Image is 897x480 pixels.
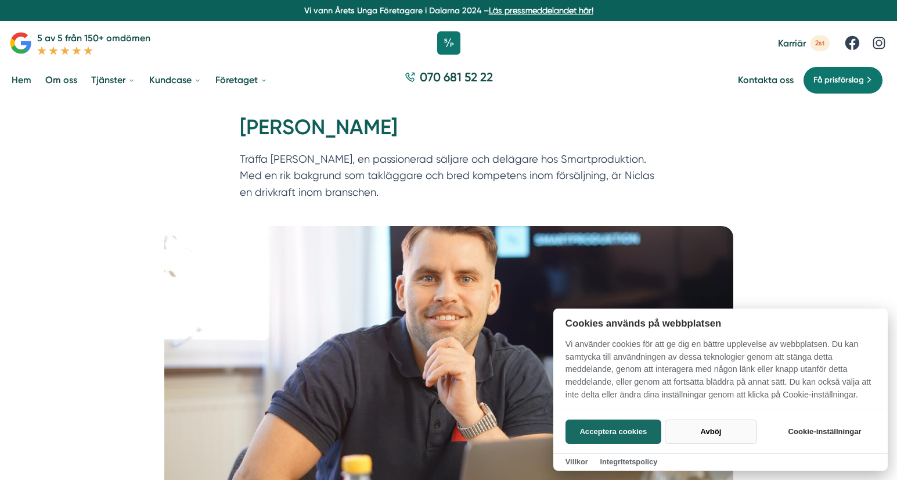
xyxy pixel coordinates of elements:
[600,457,657,466] a: Integritetspolicy
[553,318,888,329] h2: Cookies används på webbplatsen
[565,420,661,444] button: Acceptera cookies
[553,338,888,409] p: Vi använder cookies för att ge dig en bättre upplevelse av webbplatsen. Du kan samtycka till anvä...
[774,420,876,444] button: Cookie-inställningar
[665,420,757,444] button: Avböj
[565,457,588,466] a: Villkor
